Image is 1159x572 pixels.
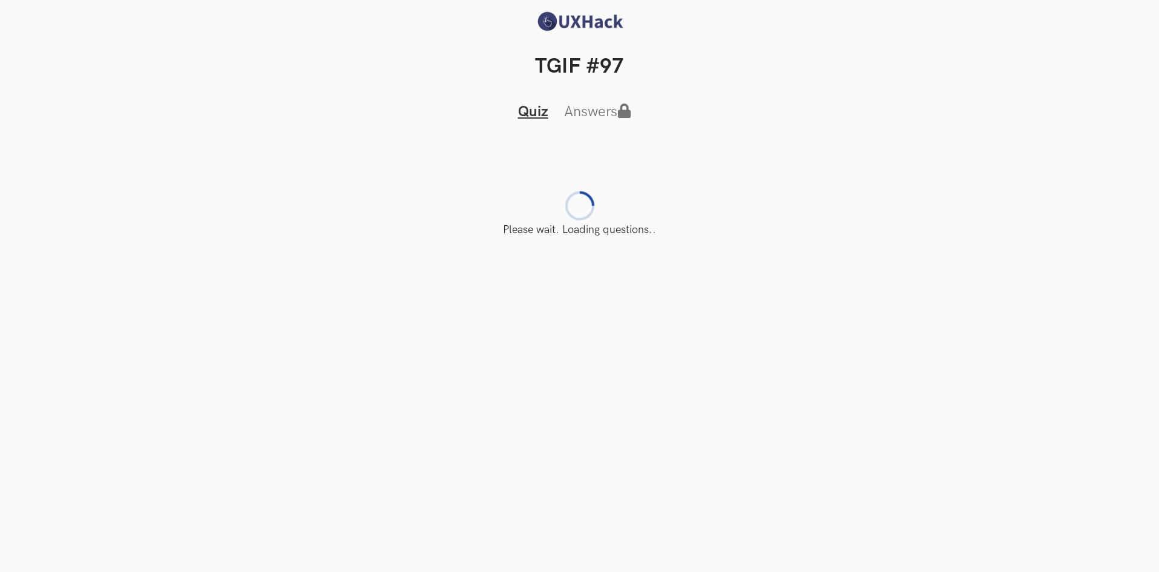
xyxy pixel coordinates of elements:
p: Please wait. Loading questions.. [19,223,1140,236]
h2: TGIF #97 [19,54,1140,79]
button: Answers [560,102,642,121]
img: UXHack [534,11,625,32]
ul: Tabs Interface [489,79,671,122]
a: Quiz [518,103,548,120]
